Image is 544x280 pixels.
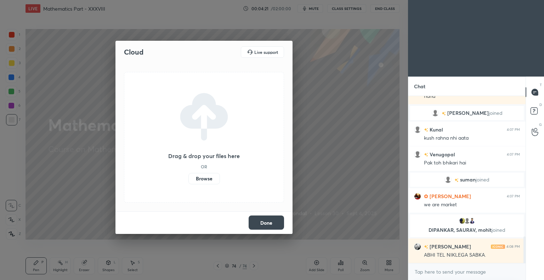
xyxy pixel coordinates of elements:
span: joined [476,177,489,183]
div: grid [408,96,526,263]
img: 71c9363a865e4a1f9613d803e8864187.jpg [469,217,476,224]
div: 4:08 PM [506,245,520,249]
h5: OR [201,164,207,169]
img: no-rating-badge.077c3623.svg [454,178,459,182]
img: no-rating-badge.077c3623.svg [424,128,428,132]
img: default.png [414,151,421,158]
img: b3f24112c34743ffbf33065cf153451c.jpg [459,217,466,224]
p: G [539,122,542,127]
p: Chat [408,77,431,96]
img: default.png [432,110,439,117]
div: kush rahna nhi aata [424,135,520,142]
div: haha [424,93,520,100]
p: D [539,102,542,107]
span: suman [460,177,476,183]
img: default.png [414,126,421,133]
img: default.png [464,217,471,224]
img: no-rating-badge.077c3623.svg [424,153,428,157]
div: 4:07 PM [507,194,520,198]
img: no-rating-badge.077c3623.svg [442,112,446,116]
div: 4:07 PM [507,152,520,157]
span: joined [492,226,505,233]
div: ABHI TEL NIKLEGA SABKA. [424,252,520,259]
button: Done [249,215,284,230]
div: Pak toh bhikari hai [424,159,520,167]
img: iconic-light.a09c19a4.png [491,245,505,249]
span: [PERSON_NAME] [447,110,489,116]
span: joined [489,110,503,116]
img: no-rating-badge.077c3623.svg [424,245,428,249]
img: af9ec28b87ab45a5b50316c68f5775fb.png [414,193,421,200]
h6: [PERSON_NAME] [428,243,471,250]
h5: Live support [254,50,278,54]
h6: [PERSON_NAME] [428,192,471,200]
div: 4:07 PM [507,128,520,132]
p: DIPANKAR, SAURAV, mohit [414,227,520,233]
img: Learner_Badge_hustler_a18805edde.svg [424,194,428,198]
h2: Cloud [124,47,143,57]
p: T [540,82,542,88]
h6: Venugopal [428,151,455,158]
h6: Kunal [428,126,443,133]
div: we are market [424,201,520,208]
h3: Drag & drop your files here [168,153,240,159]
img: default.png [444,176,452,183]
img: b04e346670074ac0831d2595b757635c.jpg [414,243,421,250]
